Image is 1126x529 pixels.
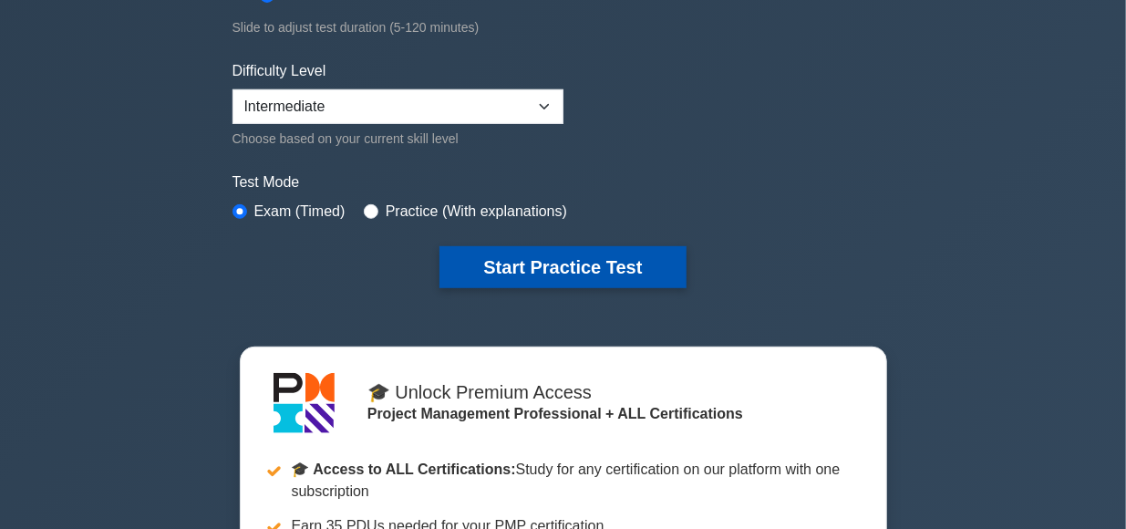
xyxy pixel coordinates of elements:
[254,201,346,223] label: Exam (Timed)
[232,171,894,193] label: Test Mode
[232,16,894,38] div: Slide to adjust test duration (5-120 minutes)
[232,60,326,82] label: Difficulty Level
[439,246,686,288] button: Start Practice Test
[232,128,563,150] div: Choose based on your current skill level
[386,201,567,223] label: Practice (With explanations)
